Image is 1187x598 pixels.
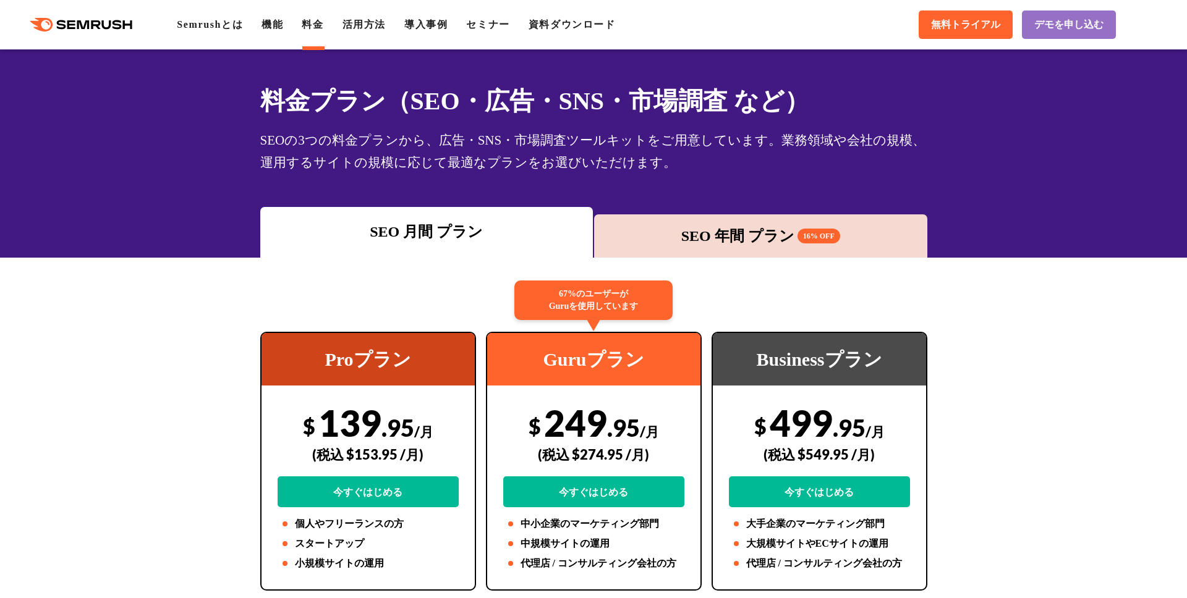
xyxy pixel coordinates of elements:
[487,333,700,385] div: Guruプラン
[1022,11,1116,39] a: デモを申し込む
[514,280,673,320] div: 67%のユーザーが Guruを使用しています
[729,516,910,531] li: 大手企業のマーケティング部門
[278,401,459,507] div: 139
[729,556,910,571] li: 代理店 / コンサルティング会社の方
[466,19,509,30] a: セミナー
[503,476,684,507] a: 今すぐはじめる
[729,432,910,476] div: (税込 $549.95 /月)
[302,19,323,30] a: 料金
[600,225,921,247] div: SEO 年間 プラン
[262,19,283,30] a: 機能
[414,423,433,440] span: /月
[866,423,885,440] span: /月
[278,536,459,551] li: スタートアップ
[503,401,684,507] div: 249
[931,19,1000,32] span: 無料トライアル
[342,19,386,30] a: 活用方法
[833,413,866,442] span: .95
[640,423,659,440] span: /月
[754,413,767,439] span: $
[503,536,684,551] li: 中規模サイトの運用
[266,221,587,243] div: SEO 月間 プラン
[529,19,616,30] a: 資料ダウンロード
[798,229,840,243] span: 16% OFF
[503,556,684,571] li: 代理店 / コンサルティング会社の方
[503,432,684,476] div: (税込 $274.95 /月)
[729,401,910,507] div: 499
[503,516,684,531] li: 中小企業のマーケティング部門
[278,556,459,571] li: 小規模サイトの運用
[713,333,926,385] div: Businessプラン
[262,333,475,385] div: Proプラン
[729,536,910,551] li: 大規模サイトやECサイトの運用
[1034,19,1104,32] span: デモを申し込む
[278,516,459,531] li: 個人やフリーランスの方
[278,476,459,507] a: 今すぐはじめる
[404,19,448,30] a: 導入事例
[729,476,910,507] a: 今すぐはじめる
[303,413,315,439] span: $
[260,129,927,174] div: SEOの3つの料金プランから、広告・SNS・市場調査ツールキットをご用意しています。業務領域や会社の規模、運用するサイトの規模に応じて最適なプランをお選びいただけます。
[919,11,1013,39] a: 無料トライアル
[381,413,414,442] span: .95
[607,413,640,442] span: .95
[278,432,459,476] div: (税込 $153.95 /月)
[529,413,541,439] span: $
[260,83,927,119] h1: 料金プラン（SEO・広告・SNS・市場調査 など）
[177,19,243,30] a: Semrushとは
